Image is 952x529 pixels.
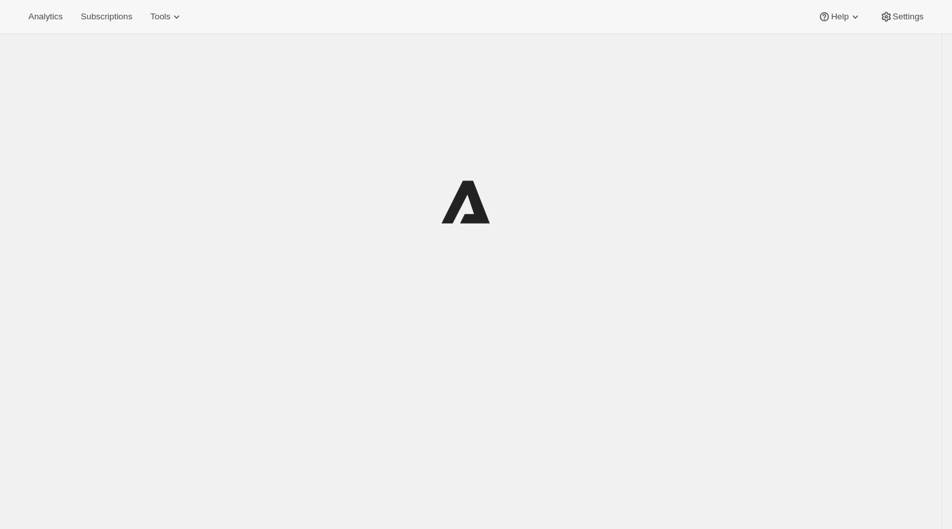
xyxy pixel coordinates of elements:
span: Tools [150,12,170,22]
button: Analytics [21,8,70,26]
span: Subscriptions [81,12,132,22]
span: Help [831,12,848,22]
span: Analytics [28,12,63,22]
span: Settings [893,12,924,22]
button: Tools [142,8,191,26]
button: Help [810,8,869,26]
button: Settings [872,8,931,26]
button: Subscriptions [73,8,140,26]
